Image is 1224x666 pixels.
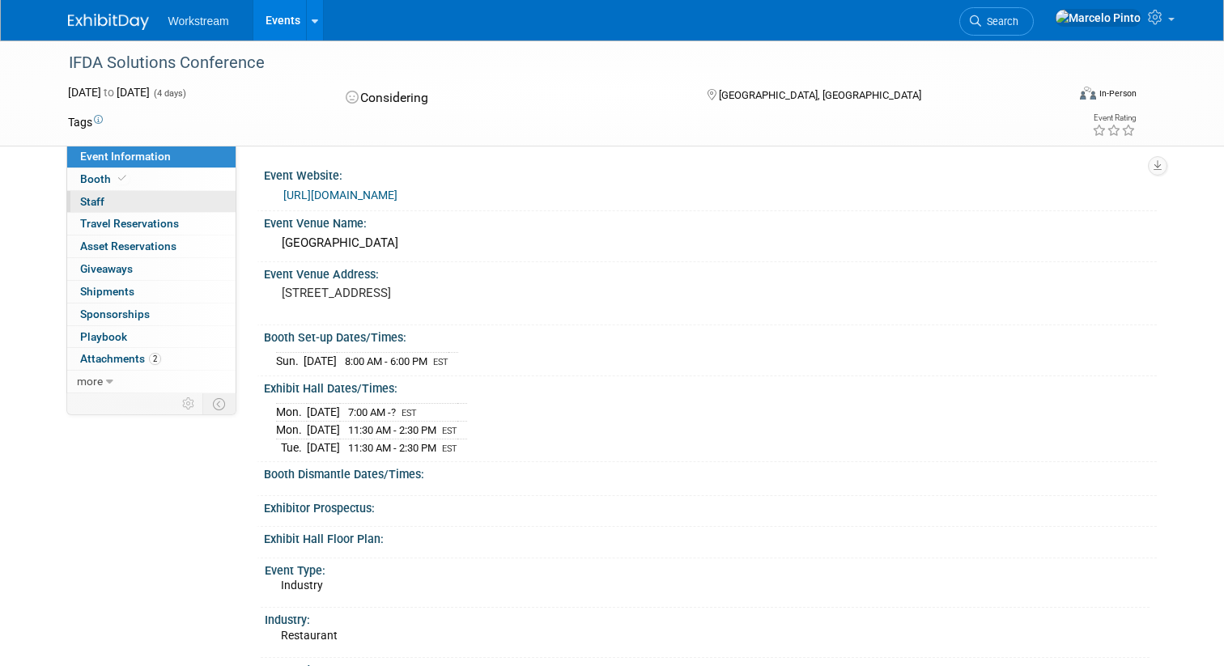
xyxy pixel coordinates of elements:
[304,353,337,370] td: [DATE]
[67,213,236,235] a: Travel Reservations
[348,442,436,454] span: 11:30 AM - 2:30 PM
[67,191,236,213] a: Staff
[1092,114,1136,122] div: Event Rating
[67,146,236,168] a: Event Information
[264,262,1157,282] div: Event Venue Address:
[67,168,236,190] a: Booth
[959,7,1034,36] a: Search
[348,424,436,436] span: 11:30 AM - 2:30 PM
[265,558,1150,579] div: Event Type:
[80,172,130,185] span: Booth
[77,375,103,388] span: more
[67,348,236,370] a: Attachments2
[276,439,307,456] td: Tue.
[80,150,171,163] span: Event Information
[264,376,1157,397] div: Exhibit Hall Dates/Times:
[80,330,127,343] span: Playbook
[202,393,236,414] td: Toggle Event Tabs
[391,406,396,418] span: ?
[442,426,457,436] span: EST
[433,357,448,367] span: EST
[307,421,340,439] td: [DATE]
[719,89,921,101] span: [GEOGRAPHIC_DATA], [GEOGRAPHIC_DATA]
[68,86,150,99] span: [DATE] [DATE]
[80,195,104,208] span: Staff
[67,258,236,280] a: Giveaways
[276,404,307,422] td: Mon.
[67,326,236,348] a: Playbook
[67,235,236,257] a: Asset Reservations
[283,189,397,201] a: [URL][DOMAIN_NAME]
[281,579,323,592] span: Industry
[264,527,1157,547] div: Exhibit Hall Floor Plan:
[101,86,117,99] span: to
[1080,87,1096,100] img: Format-Inperson.png
[118,174,126,183] i: Booth reservation complete
[979,84,1137,108] div: Event Format
[264,462,1157,482] div: Booth Dismantle Dates/Times:
[1099,87,1137,100] div: In-Person
[152,88,186,99] span: (4 days)
[175,393,203,414] td: Personalize Event Tab Strip
[276,231,1145,256] div: [GEOGRAPHIC_DATA]
[80,262,133,275] span: Giveaways
[67,371,236,392] a: more
[402,408,417,418] span: EST
[67,281,236,303] a: Shipments
[265,608,1150,628] div: Industry:
[68,14,149,30] img: ExhibitDay
[264,325,1157,346] div: Booth Set-up Dates/Times:
[264,496,1157,516] div: Exhibitor Prospectus:
[276,421,307,439] td: Mon.
[442,443,457,454] span: EST
[80,285,134,298] span: Shipments
[307,439,340,456] td: [DATE]
[80,217,179,230] span: Travel Reservations
[1055,9,1141,27] img: Marcelo Pinto
[168,15,229,28] span: Workstream
[264,211,1157,231] div: Event Venue Name:
[149,353,161,365] span: 2
[981,15,1018,28] span: Search
[282,286,618,300] pre: [STREET_ADDRESS]
[264,163,1157,184] div: Event Website:
[80,240,176,252] span: Asset Reservations
[341,84,681,112] div: Considering
[68,114,103,130] td: Tags
[307,404,340,422] td: [DATE]
[63,49,1046,78] div: IFDA Solutions Conference
[345,355,427,367] span: 8:00 AM - 6:00 PM
[348,406,398,418] span: 7:00 AM -
[276,353,304,370] td: Sun.
[281,629,338,642] span: Restaurant
[67,303,236,325] a: Sponsorships
[80,352,161,365] span: Attachments
[80,308,150,320] span: Sponsorships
